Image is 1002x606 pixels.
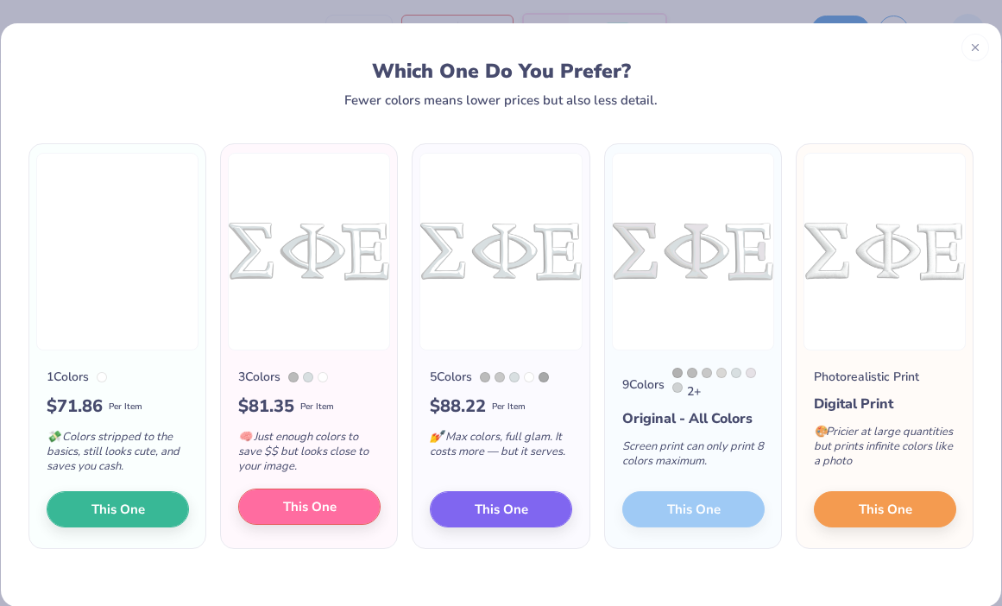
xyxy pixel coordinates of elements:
div: 1 Colors [47,368,89,386]
div: Just enough colors to save $$ but looks close to your image. [238,420,381,491]
span: $ 71.86 [47,394,103,420]
span: Per Item [109,401,142,413]
span: This One [91,500,145,520]
span: 🧠 [238,429,252,445]
img: 5 color option [419,153,582,350]
div: White [318,372,328,382]
div: Cool Gray 3 C [495,372,505,382]
img: 1 color option [36,153,199,350]
div: White [97,372,107,382]
div: Cool Gray 1 C [716,368,727,378]
span: Per Item [300,401,334,413]
span: 💅 [430,429,444,445]
img: Photorealistic preview [803,153,966,350]
span: Per Item [492,401,526,413]
div: 9 Colors [622,376,665,394]
div: Photorealistic Print [814,368,919,386]
span: 🎨 [814,424,828,439]
span: $ 81.35 [238,394,294,420]
button: This One [814,491,956,527]
div: Cool Gray 5 C [672,368,683,378]
div: Cool Gray 3 C [702,368,712,378]
span: This One [858,500,911,520]
span: This One [475,500,528,520]
span: 💸 [47,429,60,445]
div: 663 C [746,368,756,378]
div: Pricier at large quantities but prints infinite colors like a photo [814,414,956,486]
button: This One [430,491,572,527]
div: Max colors, full glam. It costs more — but it serves. [430,420,572,477]
button: This One [238,489,381,525]
div: 3 Colors [238,368,280,386]
div: Original - All Colors [622,408,765,429]
div: Screen print can only print 8 colors maximum. [622,429,765,486]
img: 9 color option [612,153,774,350]
div: Cool Gray 6 C [539,372,549,382]
div: White [524,372,534,382]
div: Cool Gray 4 C [480,372,490,382]
span: $ 88.22 [430,394,486,420]
img: 3 color option [228,153,390,350]
div: 427 C [672,382,683,393]
div: 5 Colors [430,368,472,386]
div: 7541 C [731,368,741,378]
span: This One [283,497,337,517]
div: 7541 C [303,372,313,382]
div: Which One Do You Prefer? [48,60,955,83]
div: Colors stripped to the basics, still looks cute, and saves you cash. [47,420,189,491]
div: 2 + [672,368,765,401]
div: Cool Gray 4 C [687,368,697,378]
div: Digital Print [814,394,956,414]
div: 7541 C [509,372,520,382]
button: This One [47,491,189,527]
div: Fewer colors means lower prices but also less detail. [344,93,658,107]
div: Cool Gray 4 C [288,372,299,382]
